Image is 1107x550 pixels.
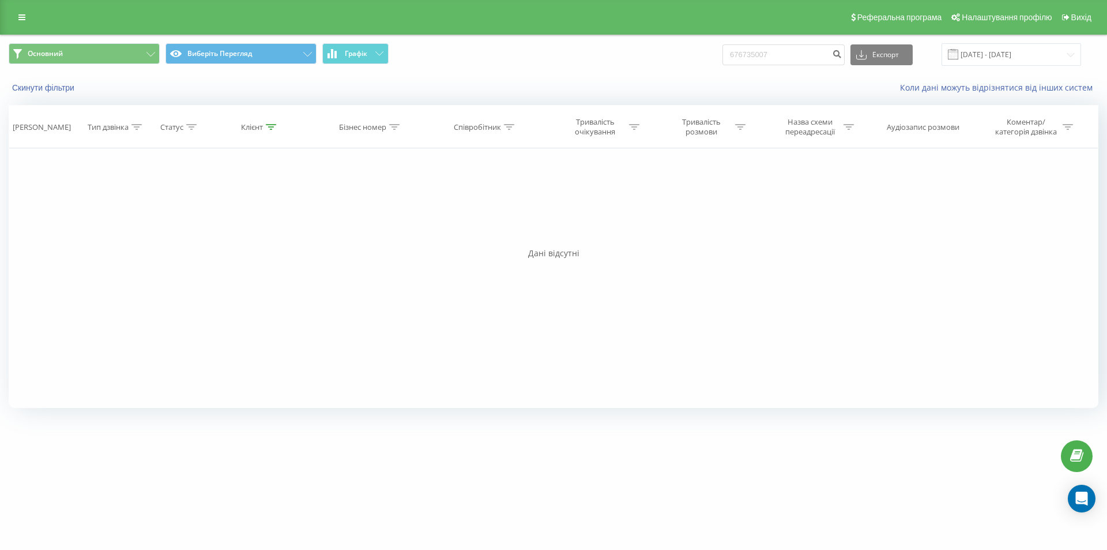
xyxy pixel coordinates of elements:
font: Основний [28,48,63,58]
button: Скинути фільтри [9,83,80,93]
font: Дані відсутні [528,248,579,259]
button: Основний [9,43,160,64]
button: Виберіть Перегляд [165,43,317,64]
font: Коли дані можуть відрізнятися від інших систем [900,82,1093,93]
font: Назва схеми переадресації [785,117,835,137]
font: Вихід [1071,13,1091,22]
font: Тривалість розмови [682,117,721,137]
div: Open Intercom Messenger [1068,485,1095,512]
font: Скинути фільтри [12,83,74,92]
font: Статус [160,122,183,132]
input: Пошук за номером [722,44,845,65]
font: Співробітник [454,122,501,132]
font: Бізнес номер [339,122,386,132]
font: Виберіть Перегляд [187,48,252,58]
font: Тривалість очікування [575,117,615,137]
button: Експорт [850,44,913,65]
font: Коментар/категорія дзвінка [995,117,1057,137]
font: Експорт [872,50,899,59]
font: Клієнт [241,122,263,132]
button: Графік [322,43,389,64]
font: Графік [345,48,367,58]
font: Аудіозапис розмови [887,122,959,132]
font: Реферальна програма [857,13,942,22]
font: [PERSON_NAME] [13,122,71,132]
font: Налаштування профілю [962,13,1052,22]
font: Тип дзвінка [88,122,129,132]
a: Коли дані можуть відрізнятися від інших систем [900,82,1098,93]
